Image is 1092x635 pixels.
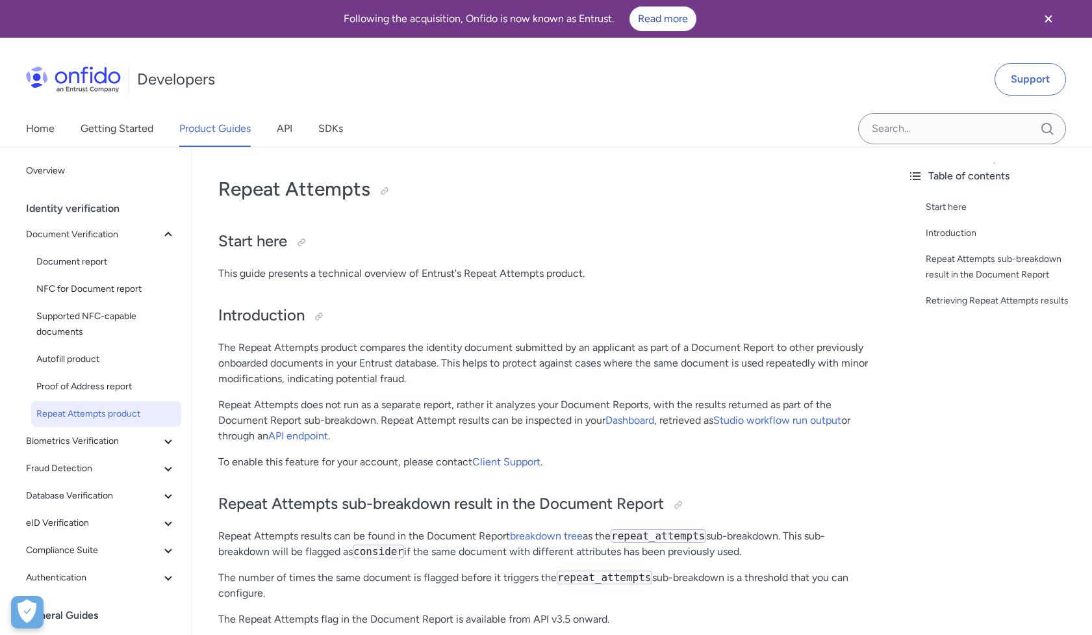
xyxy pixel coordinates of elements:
[318,110,343,147] a: SDKs
[926,293,1082,309] a: Retrieving Repeat Attempts results
[218,266,871,281] p: This guide presents a technical overview of Entrust's Repeat Attempts product.
[31,374,181,400] a: Proof of Address report
[11,596,44,629] button: Open Preferences
[995,63,1066,96] a: Support
[26,196,186,222] div: Identity verification
[31,249,181,275] a: Document report
[21,538,181,564] button: Compliance Suite
[26,110,55,147] a: Home
[1041,11,1056,27] svg: Close banner
[81,110,153,147] a: Getting Started
[218,493,871,515] h2: Repeat Attempts sub-breakdown result in the Document Report
[16,6,1024,31] div: Following the acquisition, Onfido is now known as Entrust.
[26,603,186,629] div: General Guides
[858,113,1066,144] input: Onfido search input field
[1024,3,1073,35] button: Close banner
[36,309,176,340] span: Supported NFC-capable documents
[908,168,1082,184] div: Table of contents
[218,454,871,470] p: To enable this feature for your account, please contact .
[218,305,871,327] h2: Introduction
[31,304,181,345] a: Supported NFC-capable documents
[31,401,181,427] a: Repeat Attempts product
[26,163,176,179] span: Overview
[218,340,871,387] p: The Repeat Attempts product compares the identity document submitted by an applicant as part of a...
[21,222,181,248] button: Document Verification
[218,231,871,253] h2: Start here
[926,200,1082,215] a: Start here
[277,110,292,147] a: API
[926,226,1082,241] a: Introduction
[26,488,160,504] span: Database Verification
[36,352,176,367] span: Autofill product
[137,69,215,90] h1: Developers
[611,529,706,543] code: repeat_attempts
[179,110,251,147] a: Product Guides
[353,545,404,558] code: consider
[26,543,160,558] span: Compliance Suite
[26,227,160,242] span: Document Verification
[472,456,540,468] a: Client Support
[605,414,654,426] a: Dashboard
[218,176,871,202] h1: Repeat Attempts
[36,379,176,395] span: Proof of Address report
[21,483,181,509] button: Database Verification
[36,406,176,422] span: Repeat Attempts product
[218,612,871,627] p: The Repeat Attempts flag in the Document Report is available from API v3.5 onward.
[36,281,176,297] span: NFC for Document report
[218,397,871,444] p: Repeat Attempts does not run as a separate report, rather it analyzes your Document Reports, with...
[21,510,181,536] button: eID Verification
[31,276,181,302] a: NFC for Document report
[26,461,160,476] span: Fraud Detection
[268,430,328,442] a: API endpoint
[713,414,841,426] a: Studio workflow run output
[21,565,181,591] button: Authentication
[21,456,181,482] button: Fraud Detection
[926,252,1082,283] a: Repeat Attempts sub-breakdown result in the Document Report
[31,346,181,372] a: Autofill product
[629,6,696,31] a: Read more
[11,596,44,629] div: Cookie Preferences
[557,571,652,584] code: repeat_attempts
[218,528,871,560] p: Repeat Attempts results can be found in the Document Report as the sub-breakdown. This sub-breakd...
[36,254,176,270] span: Document report
[26,515,160,531] span: eID Verification
[510,530,583,542] a: breakdown tree
[218,570,871,601] p: The number of times the same document is flagged before it triggers the sub-breakdown is a thresh...
[21,428,181,454] button: Biometrics Verification
[26,570,160,586] span: Authentication
[26,434,160,449] span: Biometrics Verification
[21,158,181,184] a: Overview
[26,66,121,92] img: Onfido Logo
